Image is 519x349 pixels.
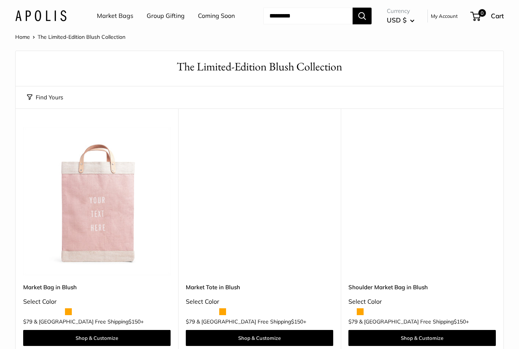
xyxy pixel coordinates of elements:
a: Shop & Customize [186,330,333,346]
span: Cart [491,12,504,20]
a: Home [15,33,30,40]
div: Select Color [348,296,496,308]
a: Market Bags [97,10,133,22]
a: 0 Cart [471,10,504,22]
button: Search [353,8,372,24]
a: My Account [431,11,458,21]
a: Shop & Customize [23,330,171,346]
img: description_Our first Blush Market Bag [23,127,171,275]
a: Market Tote in BlushMarket Tote in Blush [186,127,333,275]
span: Currency [387,6,415,16]
button: USD $ [387,14,415,26]
div: Select Color [186,296,333,308]
span: & [GEOGRAPHIC_DATA] Free Shipping + [34,319,144,324]
span: 0 [478,9,486,17]
h1: The Limited-Edition Blush Collection [27,59,492,75]
input: Search... [263,8,353,24]
a: description_Our first Blush Market BagMarket Bag in Blush [23,127,171,275]
span: $79 [348,318,358,325]
span: The Limited-Edition Blush Collection [38,33,125,40]
a: Shoulder Market Bag in BlushShoulder Market Bag in Blush [348,127,496,275]
span: & [GEOGRAPHIC_DATA] Free Shipping + [359,319,469,324]
span: $79 [186,318,195,325]
a: Shoulder Market Bag in Blush [348,283,496,292]
a: Shop & Customize [348,330,496,346]
a: Market Tote in Blush [186,283,333,292]
a: Coming Soon [198,10,235,22]
button: Find Yours [27,92,63,103]
div: Select Color [23,296,171,308]
span: $150 [128,318,141,325]
span: $150 [454,318,466,325]
a: Market Bag in Blush [23,283,171,292]
span: & [GEOGRAPHIC_DATA] Free Shipping + [196,319,306,324]
nav: Breadcrumb [15,32,125,42]
span: $150 [291,318,303,325]
a: Group Gifting [147,10,185,22]
span: USD $ [387,16,407,24]
span: $79 [23,318,32,325]
img: Apolis [15,10,66,21]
